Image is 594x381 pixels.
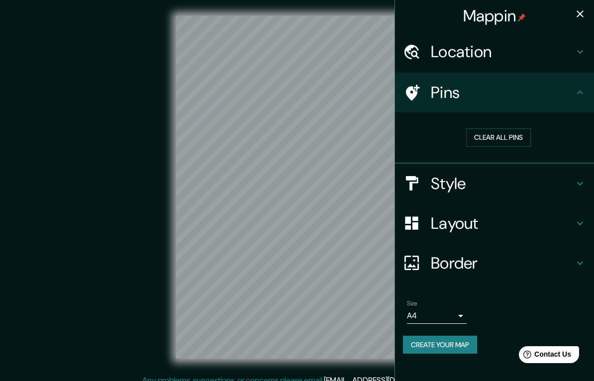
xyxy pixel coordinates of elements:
[395,73,594,112] div: Pins
[407,299,417,307] label: Size
[395,164,594,203] div: Style
[395,32,594,72] div: Location
[407,308,467,324] div: A4
[431,213,574,233] h4: Layout
[505,342,583,370] iframe: Help widget launcher
[463,6,526,26] h4: Mappin
[466,128,531,147] button: Clear all pins
[176,16,418,359] canvas: Map
[431,83,574,102] h4: Pins
[395,203,594,243] div: Layout
[431,174,574,193] h4: Style
[431,253,574,273] h4: Border
[431,42,574,62] h4: Location
[403,336,477,354] button: Create your map
[518,13,526,21] img: pin-icon.png
[395,243,594,283] div: Border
